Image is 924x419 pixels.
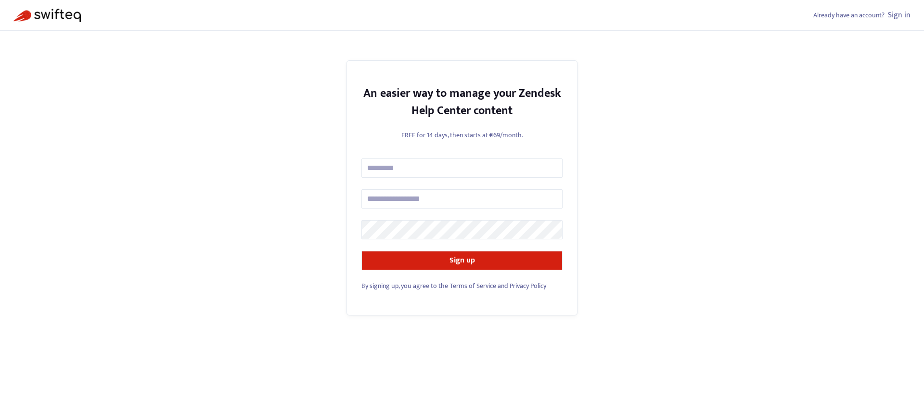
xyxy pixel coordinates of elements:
[885,380,916,411] iframe: Button to launch messaging window
[510,280,546,291] a: Privacy Policy
[363,84,561,120] strong: An easier way to manage your Zendesk Help Center content
[361,130,563,140] p: FREE for 14 days, then starts at €69/month.
[450,280,496,291] a: Terms of Service
[449,254,475,267] strong: Sign up
[361,251,563,270] button: Sign up
[13,9,81,22] img: Swifteq
[361,281,563,291] div: and
[813,10,885,21] span: Already have an account?
[361,280,448,291] span: By signing up, you agree to the
[888,9,911,22] a: Sign in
